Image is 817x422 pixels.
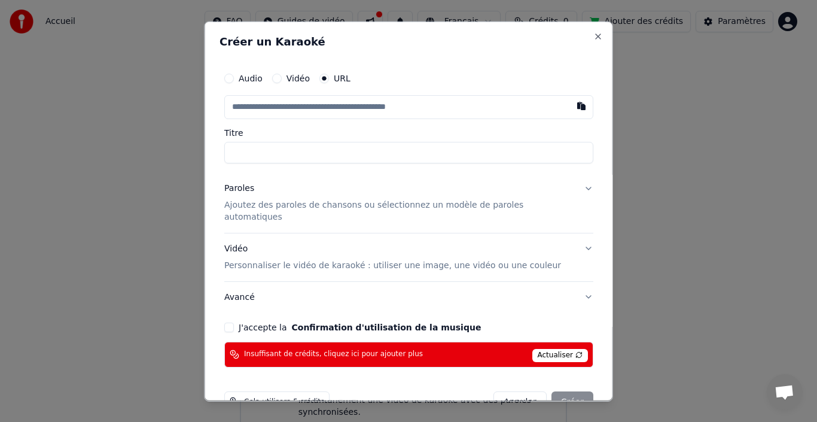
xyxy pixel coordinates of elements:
[220,36,598,47] h2: Créer un Karaoké
[244,397,324,406] span: Cela utilisera 5 crédits
[224,128,593,136] label: Titre
[291,323,481,331] button: J'accepte la
[224,259,561,271] p: Personnaliser le vidéo de karaoké : utiliser une image, une vidéo ou une couleur
[224,182,254,194] div: Paroles
[239,323,481,331] label: J'accepte la
[224,199,574,223] p: Ajoutez des paroles de chansons ou sélectionnez un modèle de paroles automatiques
[493,391,546,412] button: Annuler
[224,281,593,312] button: Avancé
[224,233,593,281] button: VidéoPersonnaliser le vidéo de karaoké : utiliser une image, une vidéo ou une couleur
[239,74,263,82] label: Audio
[244,350,423,359] span: Insuffisant de crédits, cliquez ici pour ajouter plus
[286,74,309,82] label: Vidéo
[224,242,561,271] div: Vidéo
[532,348,588,362] span: Actualiser
[334,74,350,82] label: URL
[224,172,593,232] button: ParolesAjoutez des paroles de chansons ou sélectionnez un modèle de paroles automatiques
